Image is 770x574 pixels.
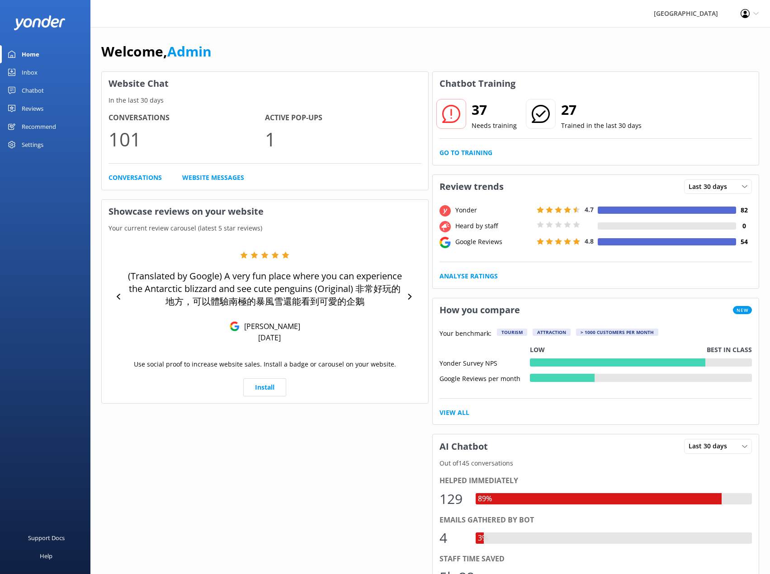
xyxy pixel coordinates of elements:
[736,205,752,215] h4: 82
[134,359,396,369] p: Use social proof to increase website sales. Install a badge or carousel on your website.
[433,458,759,468] p: Out of 145 conversations
[102,223,428,233] p: Your current review carousel (latest 5 star reviews)
[736,237,752,247] h4: 54
[22,63,38,81] div: Inbox
[533,329,571,336] div: Attraction
[101,41,212,62] h1: Welcome,
[433,298,527,322] h3: How you compare
[109,124,265,154] p: 101
[40,547,52,565] div: Help
[182,173,244,183] a: Website Messages
[530,345,545,355] p: Low
[453,237,534,247] div: Google Reviews
[689,182,732,192] span: Last 30 days
[736,221,752,231] h4: 0
[439,408,469,418] a: View All
[439,148,492,158] a: Go to Training
[167,42,212,61] a: Admin
[497,329,527,336] div: Tourism
[102,72,428,95] h3: Website Chat
[102,95,428,105] p: In the last 30 days
[476,493,494,505] div: 89%
[585,205,594,214] span: 4.7
[109,112,265,124] h4: Conversations
[22,118,56,136] div: Recommend
[472,99,517,121] h2: 37
[230,321,240,331] img: Google Reviews
[22,45,39,63] div: Home
[561,99,642,121] h2: 27
[707,345,752,355] p: Best in class
[433,175,510,198] h3: Review trends
[561,121,642,131] p: Trained in the last 30 days
[439,475,752,487] div: Helped immediately
[258,333,281,343] p: [DATE]
[439,553,752,565] div: Staff time saved
[265,124,421,154] p: 1
[102,200,428,223] h3: Showcase reviews on your website
[733,306,752,314] span: New
[22,136,43,154] div: Settings
[453,205,534,215] div: Yonder
[585,237,594,245] span: 4.8
[22,81,44,99] div: Chatbot
[243,378,286,396] a: Install
[439,488,467,510] div: 129
[439,271,498,281] a: Analyse Ratings
[433,72,522,95] h3: Chatbot Training
[576,329,658,336] div: > 1000 customers per month
[472,121,517,131] p: Needs training
[14,15,66,30] img: yonder-white-logo.png
[439,358,530,367] div: Yonder Survey NPS
[28,529,65,547] div: Support Docs
[439,514,752,526] div: Emails gathered by bot
[689,441,732,451] span: Last 30 days
[433,435,495,458] h3: AI Chatbot
[265,112,421,124] h4: Active Pop-ups
[109,173,162,183] a: Conversations
[439,527,467,549] div: 4
[127,270,403,308] p: (Translated by Google) A very fun place where you can experience the Antarctic blizzard and see c...
[240,321,300,331] p: [PERSON_NAME]
[476,532,490,544] div: 3%
[22,99,43,118] div: Reviews
[453,221,534,231] div: Heard by staff
[439,374,530,382] div: Google Reviews per month
[439,329,491,339] p: Your benchmark:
